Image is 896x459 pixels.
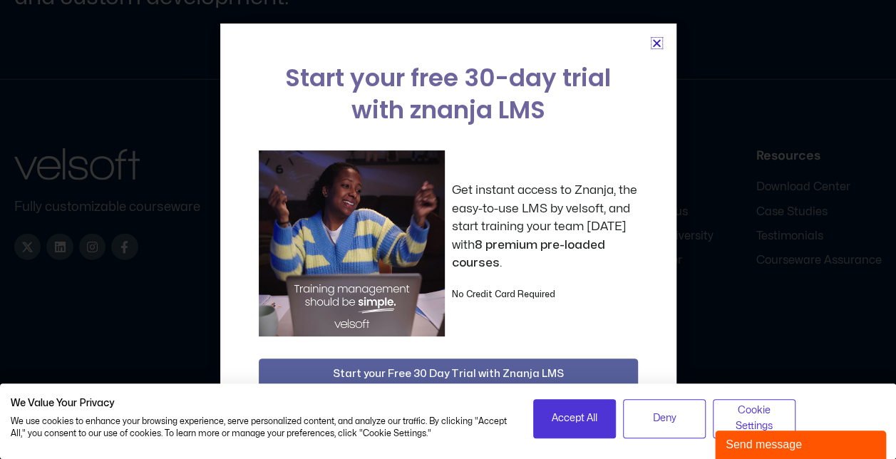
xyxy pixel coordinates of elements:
[452,181,638,272] p: Get instant access to Znanja, the easy-to-use LMS by velsoft, and start training your team [DATE]...
[715,428,889,459] iframe: chat widget
[452,290,555,299] strong: No Credit Card Required
[713,399,795,438] button: Adjust cookie preferences
[259,62,638,126] h2: Start your free 30-day trial with znanja LMS
[11,416,512,440] p: We use cookies to enhance your browsing experience, serve personalized content, and analyze our t...
[722,403,786,435] span: Cookie Settings
[333,366,564,383] span: Start your Free 30 Day Trial with Znanja LMS
[259,150,445,336] img: a woman sitting at her laptop dancing
[533,399,616,438] button: Accept all cookies
[259,359,638,390] button: Start your Free 30 Day Trial with Znanja LMS
[11,397,512,410] h2: We Value Your Privacy
[623,399,706,438] button: Deny all cookies
[452,239,605,269] strong: 8 premium pre-loaded courses
[552,411,597,426] span: Accept All
[652,38,662,48] a: Close
[653,411,676,426] span: Deny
